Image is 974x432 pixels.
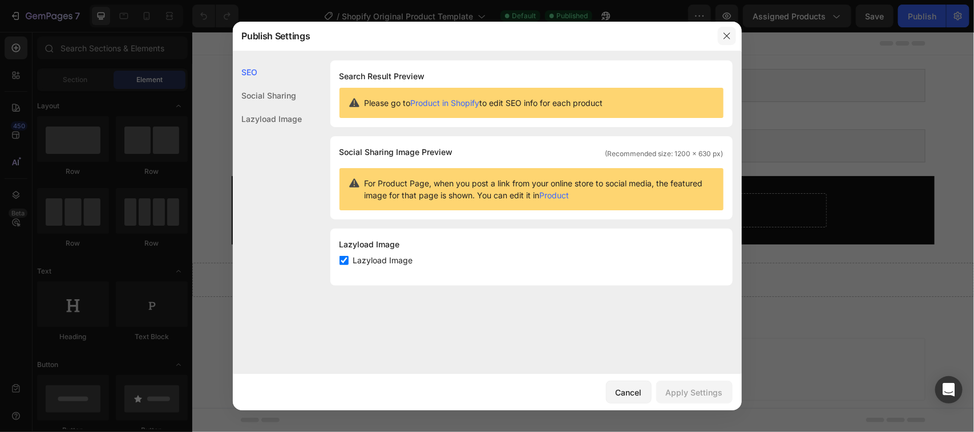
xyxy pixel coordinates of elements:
div: Apply Settings [666,386,723,398]
span: from URL or image [356,340,417,350]
span: Please go to to edit SEO info for each product [365,97,603,109]
div: Cancel [616,386,642,398]
span: Related products [370,107,430,121]
button: Cancel [606,381,652,404]
div: Drop element here [367,174,428,183]
div: SEO [233,60,302,84]
span: Social Sharing Image Preview [340,145,453,159]
span: Lazyload Image [353,254,413,267]
div: Add blank section [441,325,511,337]
div: Choose templates [268,325,337,337]
span: then drag & drop elements [433,340,518,350]
span: (Recommended size: 1200 x 630 px) [605,149,724,159]
a: Product in Shopify [411,98,480,108]
div: Open Intercom Messenger [935,376,963,404]
div: Drop element here [367,243,428,252]
button: Apply Settings [656,381,733,404]
div: Publish Settings [233,21,712,51]
div: Generate layout [358,325,418,337]
h1: Search Result Preview [340,70,724,83]
span: inspired by CRO experts [262,340,341,350]
div: Lazyload Image [233,107,302,131]
span: Product information [365,47,434,60]
div: Social Sharing [233,84,302,107]
span: For Product Page, when you post a link from your online store to social media, the featured image... [365,177,714,201]
div: Lazyload Image [340,238,724,251]
span: Add section [364,300,418,312]
a: Product [540,190,569,200]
